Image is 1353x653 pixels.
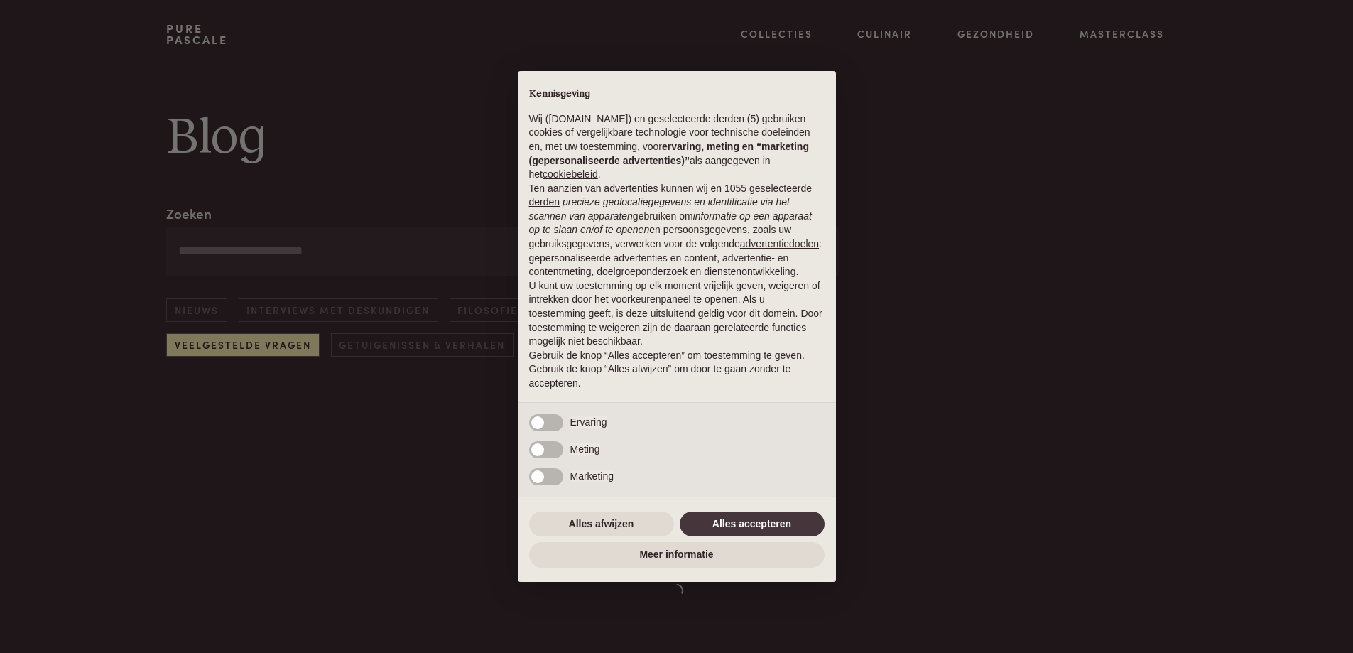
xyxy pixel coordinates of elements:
h2: Kennisgeving [529,88,825,101]
button: advertentiedoelen [740,237,819,252]
p: U kunt uw toestemming op elk moment vrijelijk geven, weigeren of intrekken door het voorkeurenpan... [529,279,825,349]
p: Wij ([DOMAIN_NAME]) en geselecteerde derden (5) gebruiken cookies of vergelijkbare technologie vo... [529,112,825,182]
button: Meer informatie [529,542,825,568]
strong: ervaring, meting en “marketing (gepersonaliseerde advertenties)” [529,141,809,166]
em: precieze geolocatiegegevens en identificatie via het scannen van apparaten [529,196,790,222]
p: Ten aanzien van advertenties kunnen wij en 1055 geselecteerde gebruiken om en persoonsgegevens, z... [529,182,825,279]
a: cookiebeleid [543,168,598,180]
span: Marketing [570,470,614,482]
button: derden [529,195,560,210]
span: Ervaring [570,416,607,428]
button: Alles afwijzen [529,512,674,537]
em: informatie op een apparaat op te slaan en/of te openen [529,210,813,236]
span: Meting [570,443,600,455]
button: Alles accepteren [680,512,825,537]
p: Gebruik de knop “Alles accepteren” om toestemming te geven. Gebruik de knop “Alles afwijzen” om d... [529,349,825,391]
